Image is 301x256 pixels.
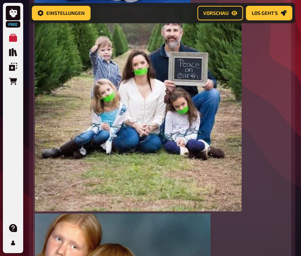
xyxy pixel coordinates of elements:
span: Los geht's [252,11,278,16]
img: family foto 3 [35,7,242,211]
button: Los geht's [246,6,292,20]
button: Einstellungen [32,6,91,20]
span: Free [7,22,20,27]
span: Einstellungen [46,11,85,16]
span: Vorschau [203,11,229,16]
button: Vorschau [197,6,243,20]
